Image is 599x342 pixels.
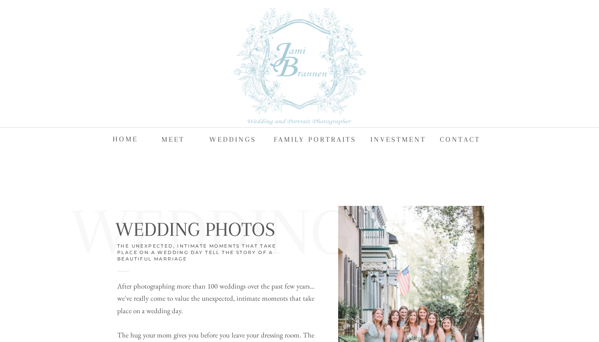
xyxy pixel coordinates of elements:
h3: THE UNEXPECTED, INTIMATE MOMENTS THAT TAKE PLACE ON A WEDDING DAY TELL THE STORY OF A BEAUTIFUL M... [117,243,276,256]
a: HOME [113,133,138,144]
a: FAMILY PORTRAITS [274,133,359,144]
h1: Wedding Photos [115,218,309,241]
a: Investment [370,133,428,144]
h2: Weddings [70,205,477,262]
a: CONTACT [440,133,488,144]
a: WEDDINGS [209,133,257,144]
a: MEET [162,133,186,144]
